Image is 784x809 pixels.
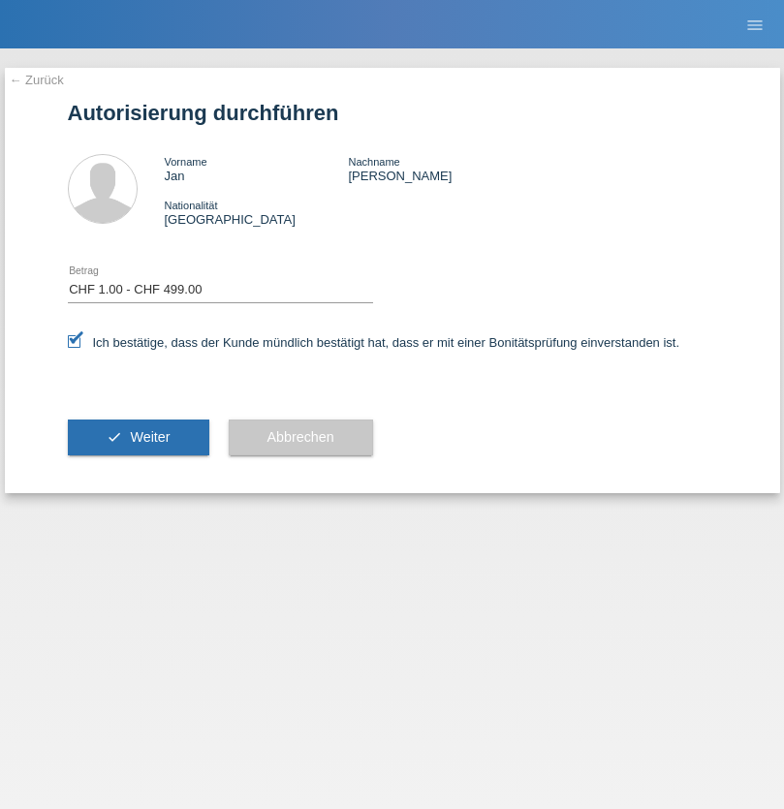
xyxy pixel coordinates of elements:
[107,429,122,445] i: check
[348,156,399,168] span: Nachname
[68,335,680,350] label: Ich bestätige, dass der Kunde mündlich bestätigt hat, dass er mit einer Bonitätsprüfung einversta...
[130,429,170,445] span: Weiter
[745,16,765,35] i: menu
[348,154,532,183] div: [PERSON_NAME]
[165,156,207,168] span: Vorname
[165,200,218,211] span: Nationalität
[68,420,209,456] button: check Weiter
[267,429,334,445] span: Abbrechen
[165,154,349,183] div: Jan
[736,18,774,30] a: menu
[229,420,373,456] button: Abbrechen
[165,198,349,227] div: [GEOGRAPHIC_DATA]
[68,101,717,125] h1: Autorisierung durchführen
[10,73,64,87] a: ← Zurück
